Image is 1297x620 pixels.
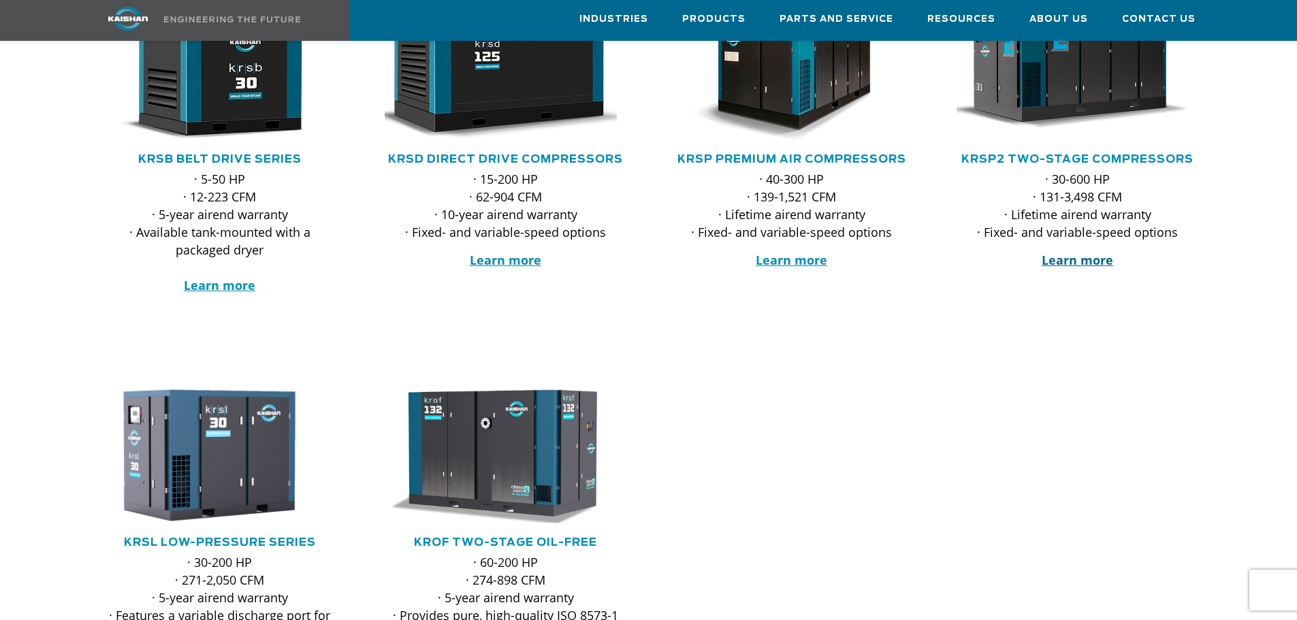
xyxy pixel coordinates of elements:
[756,252,827,268] a: Learn more
[579,1,648,37] a: Industries
[1029,1,1088,37] a: About Us
[961,154,1194,165] a: KRSP2 Two-Stage Compressors
[77,7,179,31] img: kaishan logo
[579,12,648,27] span: Industries
[388,154,623,165] a: KRSD Direct Drive Compressors
[671,170,913,241] p: · 40-300 HP · 139-1,521 CFM · Lifetime airend warranty · Fixed- and variable-speed options
[677,154,906,165] a: KRSP Premium Air Compressors
[927,12,995,27] span: Resources
[124,537,316,548] a: KRSL Low-Pressure Series
[1122,1,1196,37] a: Contact Us
[99,170,341,294] p: · 5-50 HP · 12-223 CFM · 5-year airend warranty · Available tank-mounted with a packaged dryer
[184,277,255,293] a: Learn more
[780,1,893,37] a: Parts and Service
[682,1,746,37] a: Products
[99,386,341,525] div: krsl30
[470,252,541,268] a: Learn more
[89,386,331,525] img: krsl30
[780,12,893,27] span: Parts and Service
[1042,252,1113,268] a: Learn more
[957,170,1199,241] p: · 30-600 HP · 131-3,498 CFM · Lifetime airend warranty · Fixed- and variable-speed options
[385,170,627,241] p: · 15-200 HP · 62-904 CFM · 10-year airend warranty · Fixed- and variable-speed options
[414,537,597,548] a: KROF TWO-STAGE OIL-FREE
[138,154,302,165] a: KRSB Belt Drive Series
[164,16,300,22] img: Engineering the future
[1122,12,1196,27] span: Contact Us
[1029,12,1088,27] span: About Us
[927,1,995,37] a: Resources
[385,386,627,525] div: krof132
[682,12,746,27] span: Products
[374,386,617,525] img: krof132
